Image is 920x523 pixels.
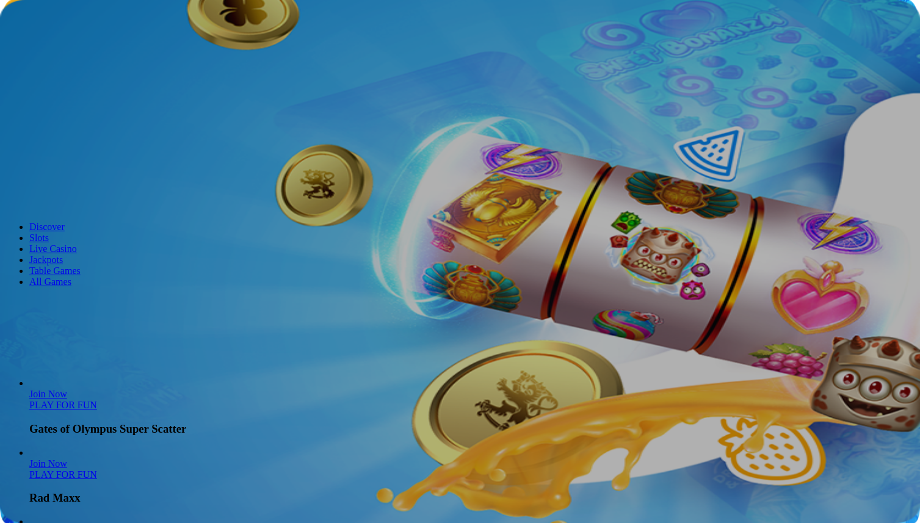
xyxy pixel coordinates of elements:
[29,265,81,276] a: Table Games
[29,378,915,436] article: Gates of Olympus Super Scatter
[29,469,97,480] a: Rad Maxx
[5,201,915,287] nav: Lobby
[29,400,97,410] a: Gates of Olympus Super Scatter
[29,458,67,469] span: Join Now
[29,276,71,287] a: All Games
[5,201,915,310] header: Lobby
[29,447,915,505] article: Rad Maxx
[29,389,67,399] span: Join Now
[29,243,77,254] a: Live Casino
[29,422,915,436] h3: Gates of Olympus Super Scatter
[29,233,49,243] a: Slots
[29,254,63,265] a: Jackpots
[29,222,65,232] a: Discover
[29,491,915,505] h3: Rad Maxx
[29,389,67,399] a: Gates of Olympus Super Scatter
[29,458,67,469] a: Rad Maxx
